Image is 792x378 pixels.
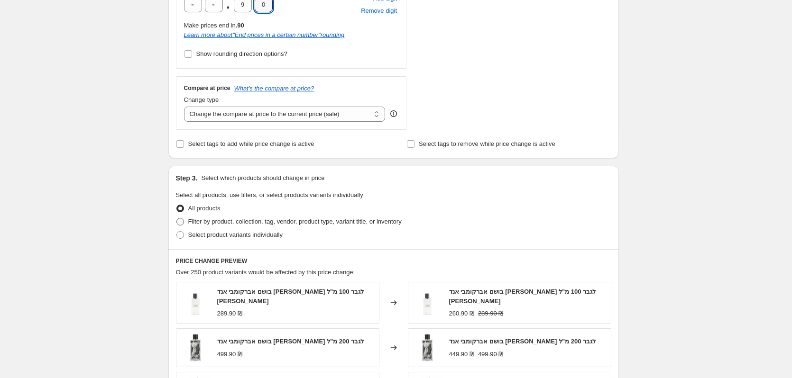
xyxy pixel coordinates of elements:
strike: 289.90 ₪ [478,309,503,318]
span: Filter by product, collection, tag, vendor, product type, variant title, or inventory [188,218,402,225]
span: Select tags to add while price change is active [188,140,314,147]
span: בושם אברקומבי אנד [PERSON_NAME] לגבר 100 מ"ל [PERSON_NAME] [217,288,364,305]
span: Make prices end in [184,22,244,29]
span: Show rounding direction options? [196,50,287,57]
img: 47_695fed7d-ba7c-45e8-880a-60679c534e72_80x.png [413,288,442,317]
img: ecbd2558eca8978be0b6a5eb44c79ff5_80x.jpg [413,333,442,362]
h3: Compare at price [184,84,230,92]
button: What's the compare at price? [234,85,314,92]
img: 47_695fed7d-ba7c-45e8-880a-60679c534e72_80x.png [181,288,210,317]
b: .90 [236,22,244,29]
div: help [389,109,398,118]
span: Select product variants individually [188,231,283,238]
div: 499.90 ₪ [217,350,242,359]
span: בושם אברקומבי אנד [PERSON_NAME] לגבר 100 מ"ל [PERSON_NAME] [449,288,596,305]
div: 449.90 ₪ [449,350,474,359]
button: Remove placeholder [359,5,398,17]
div: 289.90 ₪ [217,309,242,318]
span: Over 250 product variants would be affected by this price change: [176,269,355,276]
strike: 499.90 ₪ [478,350,503,359]
img: ecbd2558eca8978be0b6a5eb44c79ff5_80x.jpg [181,333,210,362]
span: Select all products, use filters, or select products variants individually [176,191,363,198]
div: 260.90 ₪ [449,309,474,318]
h2: Step 3. [176,173,198,183]
span: בושם אברקומבי אנד [PERSON_NAME] לגבר 200 מ"ל [449,338,596,345]
span: Change type [184,96,219,103]
span: Remove digit [361,6,397,16]
span: All products [188,205,221,212]
i: Learn more about " End prices in a certain number " rounding [184,31,345,38]
a: Learn more about"End prices in a certain number"rounding [184,31,345,38]
span: בושם אברקומבי אנד [PERSON_NAME] לגבר 200 מ"ל [217,338,364,345]
p: Select which products should change in price [201,173,324,183]
span: Select tags to remove while price change is active [419,140,555,147]
h6: PRICE CHANGE PREVIEW [176,257,611,265]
